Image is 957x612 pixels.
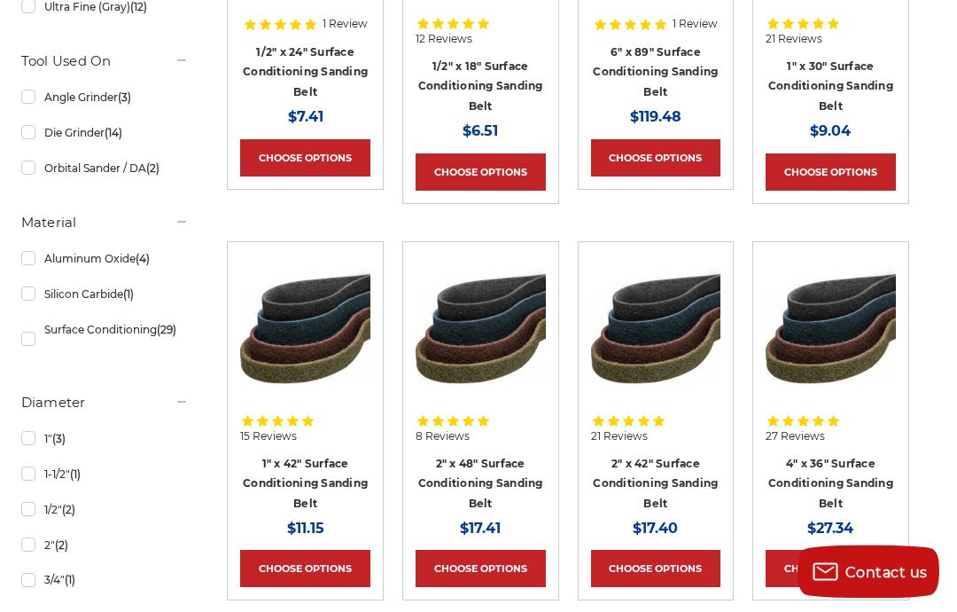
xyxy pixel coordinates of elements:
[243,458,368,511] a: 1" x 42" Surface Conditioning Sanding Belt
[673,20,718,30] span: 1 Review
[21,244,190,275] a: Aluminum Oxide
[845,564,928,581] span: Contact us
[416,35,472,45] span: 12 Reviews
[21,459,190,490] a: 1-1/2"
[810,123,851,140] span: $9.04
[70,468,81,482] span: (1)
[416,154,546,192] a: Choose Options
[766,551,896,588] a: Choose Options
[240,432,297,443] span: 15 Reviews
[630,109,681,126] span: $119.48
[463,123,498,140] span: $6.51
[240,267,370,397] img: 1"x42" Surface Conditioning Sanding Belts
[593,46,718,99] a: 6" x 89" Surface Conditioning Sanding Belt
[797,545,939,599] button: Contact us
[766,432,825,443] span: 27 Reviews
[591,551,721,588] a: Choose Options
[62,504,75,517] span: (2)
[240,140,370,177] a: Choose Options
[591,267,721,397] img: 2"x42" Surface Conditioning Sanding Belts
[416,267,546,397] img: 2"x48" Surface Conditioning Sanding Belts
[130,1,147,14] span: (12)
[21,82,190,114] a: Angle Grinder
[418,60,543,114] a: 1/2" x 18" Surface Conditioning Sanding Belt
[21,153,190,184] a: Orbital Sander / DA
[418,458,543,511] a: 2" x 48" Surface Conditioning Sanding Belt
[21,530,190,561] a: 2"
[591,432,648,443] span: 21 Reviews
[21,393,190,414] h5: Diameter
[21,118,190,149] a: Die Grinder
[21,315,190,365] a: Surface Conditioning
[768,458,893,511] a: 4" x 36" Surface Conditioning Sanding Belt
[591,140,721,177] a: Choose Options
[766,255,896,427] a: 4"x36" Surface Conditioning Sanding Belts
[633,521,678,537] span: $17.40
[768,60,893,114] a: 1" x 30" Surface Conditioning Sanding Belt
[766,267,896,397] img: 4"x36" Surface Conditioning Sanding Belts
[21,495,190,526] a: 1/2"
[240,255,370,427] a: 1"x42" Surface Conditioning Sanding Belts
[136,253,150,266] span: (4)
[766,154,896,192] a: Choose Options
[243,46,368,99] a: 1/2" x 24" Surface Conditioning Sanding Belt
[21,213,190,234] h5: Material
[21,279,190,310] a: Silicon Carbide
[807,521,853,537] span: $27.34
[118,91,131,105] span: (3)
[323,20,368,30] span: 1 Review
[21,51,190,73] h5: Tool Used On
[416,432,470,443] span: 8 Reviews
[21,565,190,596] a: 3/4"
[65,574,75,587] span: (1)
[55,539,68,553] span: (2)
[240,551,370,588] a: Choose Options
[52,433,66,446] span: (3)
[21,424,190,455] a: 1"
[766,35,822,45] span: 21 Reviews
[146,162,159,176] span: (2)
[416,551,546,588] a: Choose Options
[105,127,122,140] span: (14)
[287,521,324,537] span: $11.15
[157,324,176,337] span: (29)
[288,109,323,126] span: $7.41
[593,458,718,511] a: 2" x 42" Surface Conditioning Sanding Belt
[591,255,721,427] a: 2"x42" Surface Conditioning Sanding Belts
[460,521,501,537] span: $17.41
[123,288,134,302] span: (1)
[416,255,546,427] a: 2"x48" Surface Conditioning Sanding Belts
